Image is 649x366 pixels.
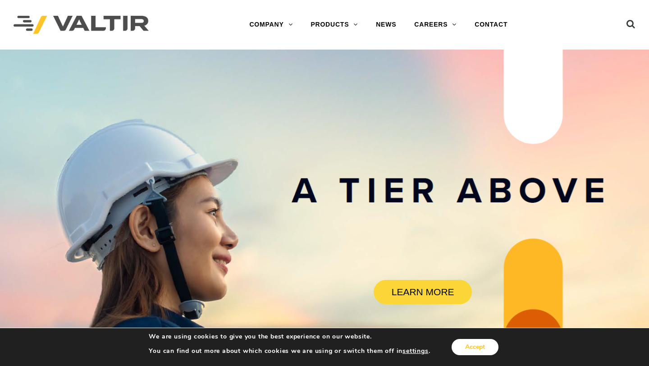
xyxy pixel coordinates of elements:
[14,16,149,34] img: Valtir
[149,347,430,355] p: You can find out more about which cookies we are using or switch them off in .
[405,16,466,34] a: CAREERS
[466,16,516,34] a: CONTACT
[149,333,430,341] p: We are using cookies to give you the best experience on our website.
[367,16,405,34] a: NEWS
[402,347,428,355] button: settings
[240,16,302,34] a: COMPANY
[374,280,472,304] a: LEARN MORE
[302,16,367,34] a: PRODUCTS
[452,339,498,355] button: Accept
